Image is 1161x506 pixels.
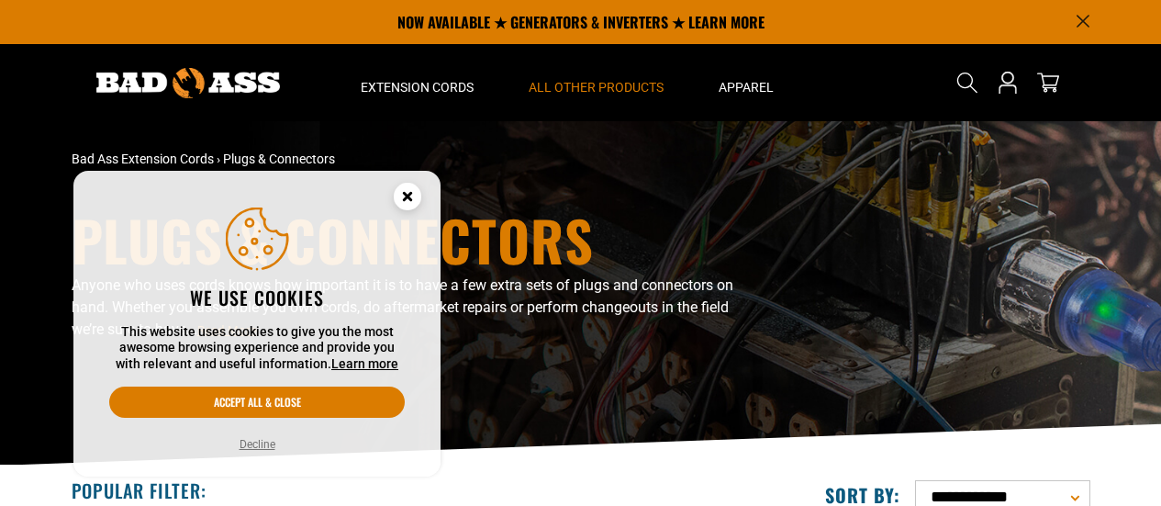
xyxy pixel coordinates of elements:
[72,152,214,166] a: Bad Ass Extension Cords
[361,79,474,96] span: Extension Cords
[109,387,405,418] button: Accept all & close
[501,44,691,121] summary: All Other Products
[72,212,742,267] h1: Plugs & Connectors
[529,79,664,96] span: All Other Products
[331,356,398,371] a: Learn more
[691,44,801,121] summary: Apparel
[73,171,441,478] aside: Cookie Consent
[953,68,982,97] summary: Search
[72,150,742,169] nav: breadcrumbs
[333,44,501,121] summary: Extension Cords
[217,152,220,166] span: ›
[96,68,280,98] img: Bad Ass Extension Cords
[109,286,405,309] h2: We use cookies
[223,152,335,166] span: Plugs & Connectors
[109,324,405,373] p: This website uses cookies to give you the most awesome browsing experience and provide you with r...
[72,478,207,502] h2: Popular Filter:
[719,79,774,96] span: Apparel
[72,275,742,341] p: Anyone who uses cords knows how important it is to have a few extra sets of plugs and connectors ...
[234,435,281,454] button: Decline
